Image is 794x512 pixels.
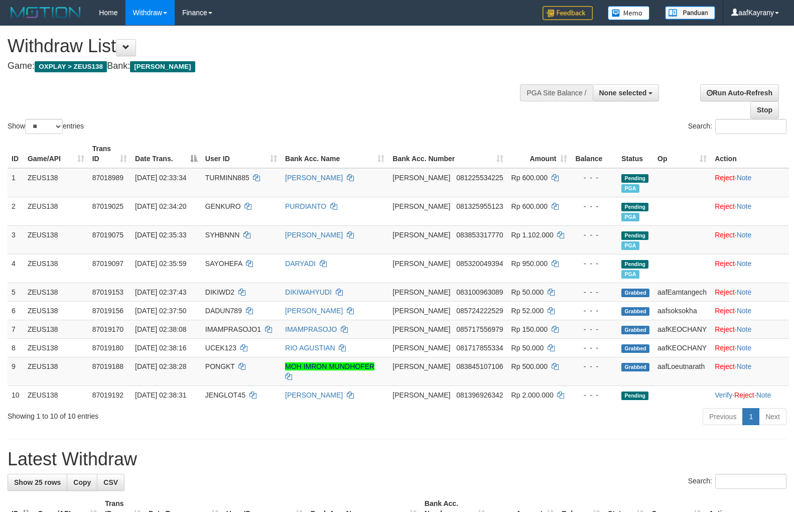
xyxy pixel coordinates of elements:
[715,474,786,489] input: Search:
[8,140,24,168] th: ID
[715,174,735,182] a: Reject
[8,197,24,225] td: 2
[688,474,786,489] label: Search:
[24,338,88,357] td: ZEUS138
[715,362,735,370] a: Reject
[8,36,519,56] h1: Withdraw List
[653,320,711,338] td: aafKEOCHANY
[8,338,24,357] td: 8
[737,260,752,268] a: Note
[135,344,186,352] span: [DATE] 02:38:16
[24,320,88,338] td: ZEUS138
[711,168,789,197] td: ·
[8,474,67,491] a: Show 25 rows
[575,230,613,240] div: - - -
[715,231,735,239] a: Reject
[24,197,88,225] td: ZEUS138
[511,307,544,315] span: Rp 52.000
[392,288,450,296] span: [PERSON_NAME]
[92,344,123,352] span: 87019180
[24,283,88,301] td: ZEUS138
[205,260,242,268] span: SAYOHEFA
[285,307,343,315] a: [PERSON_NAME]
[688,119,786,134] label: Search:
[653,140,711,168] th: Op: activate to sort column ascending
[285,174,343,182] a: [PERSON_NAME]
[715,260,735,268] a: Reject
[715,391,732,399] a: Verify
[8,407,323,421] div: Showing 1 to 10 of 10 entries
[456,307,503,315] span: Copy 085724222529 to clipboard
[24,301,88,320] td: ZEUS138
[507,140,572,168] th: Amount: activate to sort column ascending
[205,307,242,315] span: DADUN789
[205,202,241,210] span: GENKURO
[737,174,752,182] a: Note
[135,231,186,239] span: [DATE] 02:35:33
[711,386,789,404] td: · ·
[392,260,450,268] span: [PERSON_NAME]
[715,119,786,134] input: Search:
[715,288,735,296] a: Reject
[8,283,24,301] td: 5
[511,344,544,352] span: Rp 50.000
[8,254,24,283] td: 4
[24,168,88,197] td: ZEUS138
[285,288,332,296] a: DIKIWAHYUDI
[621,307,649,316] span: Grabbed
[511,288,544,296] span: Rp 50.000
[759,408,786,425] a: Next
[653,283,711,301] td: aafEamtangech
[8,357,24,386] td: 9
[511,325,548,333] span: Rp 150.000
[711,197,789,225] td: ·
[456,325,503,333] span: Copy 085717556979 to clipboard
[511,362,548,370] span: Rp 500.000
[25,119,63,134] select: Showentries
[737,288,752,296] a: Note
[8,61,519,71] h4: Game: Bank:
[205,325,261,333] span: IMAMPRASOJO1
[456,260,503,268] span: Copy 085320049394 to clipboard
[750,101,779,118] a: Stop
[711,140,789,168] th: Action
[135,202,186,210] span: [DATE] 02:34:20
[511,260,548,268] span: Rp 950.000
[205,174,249,182] span: TURMINN885
[205,231,239,239] span: SYHBNNN
[621,203,648,211] span: Pending
[621,174,648,183] span: Pending
[621,363,649,371] span: Grabbed
[285,260,316,268] a: DARYADI
[392,325,450,333] span: [PERSON_NAME]
[711,301,789,320] td: ·
[653,301,711,320] td: aafsoksokha
[756,391,771,399] a: Note
[621,231,648,240] span: Pending
[737,362,752,370] a: Note
[103,478,118,486] span: CSV
[24,254,88,283] td: ZEUS138
[285,344,335,352] a: RIO AGUSTIAN
[285,325,337,333] a: IMAMPRASOJO
[715,344,735,352] a: Reject
[621,270,639,279] span: Marked by aafkaynarin
[35,61,107,72] span: OXPLAY > ZEUS138
[617,140,653,168] th: Status
[575,173,613,183] div: - - -
[281,140,388,168] th: Bank Acc. Name: activate to sort column ascending
[392,174,450,182] span: [PERSON_NAME]
[285,231,343,239] a: [PERSON_NAME]
[575,390,613,400] div: - - -
[392,307,450,315] span: [PERSON_NAME]
[715,325,735,333] a: Reject
[392,362,450,370] span: [PERSON_NAME]
[621,241,639,250] span: Marked by aafkaynarin
[665,6,715,20] img: panduan.png
[511,391,554,399] span: Rp 2.000.000
[135,288,186,296] span: [DATE] 02:37:43
[456,362,503,370] span: Copy 083845107106 to clipboard
[285,362,374,370] a: MOH IMRON MUNDHOFER
[621,344,649,353] span: Grabbed
[92,325,123,333] span: 87019170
